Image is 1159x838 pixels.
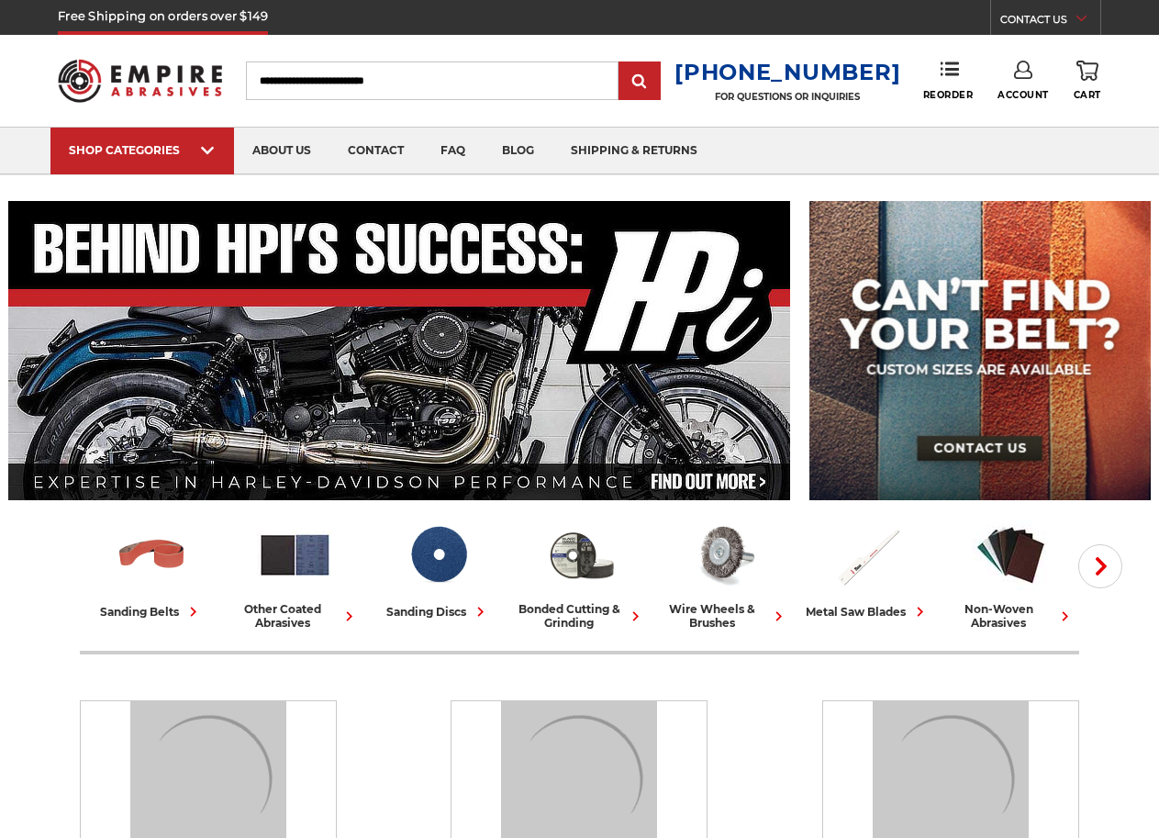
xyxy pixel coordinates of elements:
[230,517,359,630] a: other coated abrasives
[552,128,716,174] a: shipping & returns
[87,517,216,621] a: sanding belts
[973,517,1049,593] img: Non-woven Abrasives
[686,517,763,593] img: Wire Wheels & Brushes
[114,517,190,593] img: Sanding Belts
[257,517,333,593] img: Other Coated Abrasives
[660,602,788,630] div: wire wheels & brushes
[674,91,900,103] p: FOR QUESTIONS OR INQUIRIES
[329,128,422,174] a: contact
[543,517,619,593] img: Bonded Cutting & Grinding
[674,59,900,85] a: [PHONE_NUMBER]
[484,128,552,174] a: blog
[69,143,216,157] div: SHOP CATEGORIES
[8,201,791,500] img: Banner for an interview featuring Horsepower Inc who makes Harley performance upgrades featured o...
[230,602,359,630] div: other coated abrasives
[373,517,502,621] a: sanding discs
[386,602,490,621] div: sanding discs
[923,61,974,100] a: Reorder
[946,517,1075,630] a: non-woven abrasives
[621,63,658,100] input: Submit
[1074,61,1101,101] a: Cart
[400,517,476,593] img: Sanding Discs
[1000,9,1100,35] a: CONTACT US
[234,128,329,174] a: about us
[997,89,1049,101] span: Account
[517,517,645,630] a: bonded cutting & grinding
[946,602,1075,630] div: non-woven abrasives
[1074,89,1101,101] span: Cart
[58,49,222,113] img: Empire Abrasives
[923,89,974,101] span: Reorder
[517,602,645,630] div: bonded cutting & grinding
[1078,544,1122,588] button: Next
[830,517,906,593] img: Metal Saw Blades
[803,517,931,621] a: metal saw blades
[809,201,1151,500] img: promo banner for custom belts.
[806,602,930,621] div: metal saw blades
[100,602,203,621] div: sanding belts
[422,128,484,174] a: faq
[660,517,788,630] a: wire wheels & brushes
